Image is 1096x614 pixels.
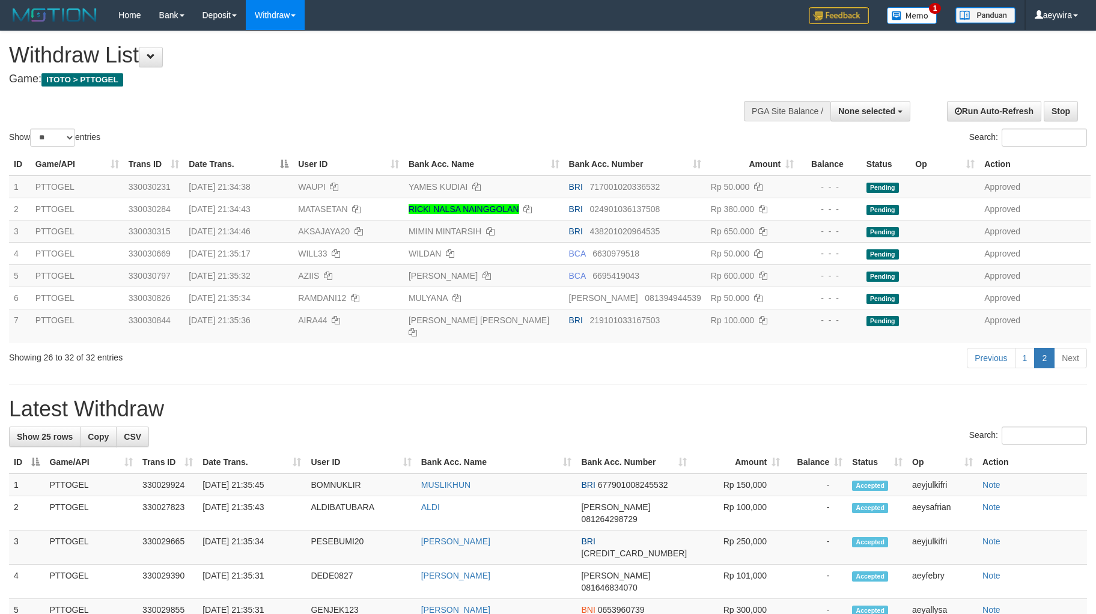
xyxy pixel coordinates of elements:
[979,309,1091,343] td: Approved
[198,530,306,565] td: [DATE] 21:35:34
[9,198,31,220] td: 2
[9,287,31,309] td: 6
[982,480,1000,490] a: Note
[409,271,478,281] a: [PERSON_NAME]
[31,242,124,264] td: PTTOGEL
[907,473,978,496] td: aeyjulkifri
[785,451,847,473] th: Balance: activate to sort column ascending
[785,473,847,496] td: -
[838,106,895,116] span: None selected
[31,287,124,309] td: PTTOGEL
[645,293,701,303] span: Copy 081394944539 to clipboard
[706,153,799,175] th: Amount: activate to sort column ascending
[189,182,250,192] span: [DATE] 21:34:38
[581,549,687,558] span: Copy 570101046116535 to clipboard
[929,3,942,14] span: 1
[306,496,416,530] td: ALDIBATUBARA
[9,220,31,242] td: 3
[9,473,44,496] td: 1
[803,314,857,326] div: - - -
[799,153,862,175] th: Balance
[189,293,250,303] span: [DATE] 21:35:34
[80,427,117,447] a: Copy
[979,264,1091,287] td: Approved
[862,153,911,175] th: Status
[581,514,637,524] span: Copy 081264298729 to clipboard
[129,293,171,303] span: 330030826
[31,175,124,198] td: PTTOGEL
[9,451,44,473] th: ID: activate to sort column descending
[129,315,171,325] span: 330030844
[592,271,639,281] span: Copy 6695419043 to clipboard
[189,315,250,325] span: [DATE] 21:35:36
[189,271,250,281] span: [DATE] 21:35:32
[847,451,907,473] th: Status: activate to sort column ascending
[982,536,1000,546] a: Note
[44,565,138,599] td: PTTOGEL
[409,249,441,258] a: WILDAN
[298,315,327,325] span: AIRA44
[907,496,978,530] td: aeysafrian
[982,571,1000,580] a: Note
[711,249,750,258] span: Rp 50.000
[907,565,978,599] td: aeyfebry
[198,496,306,530] td: [DATE] 21:35:43
[409,226,481,236] a: MIMIN MINTARSIH
[421,480,470,490] a: MUSLIKHUN
[581,571,650,580] span: [PERSON_NAME]
[590,182,660,192] span: Copy 717001020336532 to clipboard
[189,204,250,214] span: [DATE] 21:34:43
[1034,348,1055,368] a: 2
[866,272,899,282] span: Pending
[298,271,319,281] span: AZIIS
[852,481,888,491] span: Accepted
[866,205,899,215] span: Pending
[129,271,171,281] span: 330030797
[564,153,706,175] th: Bank Acc. Number: activate to sort column ascending
[1054,348,1087,368] a: Next
[852,571,888,582] span: Accepted
[138,565,198,599] td: 330029390
[41,73,123,87] span: ITOTO > PTTOGEL
[9,427,81,447] a: Show 25 rows
[711,315,754,325] span: Rp 100.000
[809,7,869,24] img: Feedback.jpg
[569,204,583,214] span: BRI
[9,347,448,363] div: Showing 26 to 32 of 32 entries
[9,496,44,530] td: 2
[9,43,719,67] h1: Withdraw List
[9,129,100,147] label: Show entries
[124,432,141,442] span: CSV
[1002,427,1087,445] input: Search:
[421,536,490,546] a: [PERSON_NAME]
[592,249,639,258] span: Copy 6630979518 to clipboard
[31,153,124,175] th: Game/API: activate to sort column ascending
[581,583,637,592] span: Copy 081646834070 to clipboard
[907,530,978,565] td: aeyjulkifri
[692,473,785,496] td: Rp 150,000
[803,181,857,193] div: - - -
[306,451,416,473] th: User ID: activate to sort column ascending
[947,101,1041,121] a: Run Auto-Refresh
[910,153,979,175] th: Op: activate to sort column ascending
[31,220,124,242] td: PTTOGEL
[598,480,668,490] span: Copy 677901008245532 to clipboard
[306,473,416,496] td: BOMNUKLIR
[9,6,100,24] img: MOTION_logo.png
[569,271,586,281] span: BCA
[830,101,910,121] button: None selected
[1015,348,1035,368] a: 1
[409,182,468,192] a: YAMES KUDIAI
[198,473,306,496] td: [DATE] 21:35:45
[852,503,888,513] span: Accepted
[785,565,847,599] td: -
[116,427,149,447] a: CSV
[298,249,327,258] span: WILL33
[298,182,325,192] span: WAUPI
[44,496,138,530] td: PTTOGEL
[306,530,416,565] td: PESEBUMI20
[590,226,660,236] span: Copy 438201020964535 to clipboard
[744,101,830,121] div: PGA Site Balance /
[409,315,549,325] a: [PERSON_NAME] [PERSON_NAME]
[803,248,857,260] div: - - -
